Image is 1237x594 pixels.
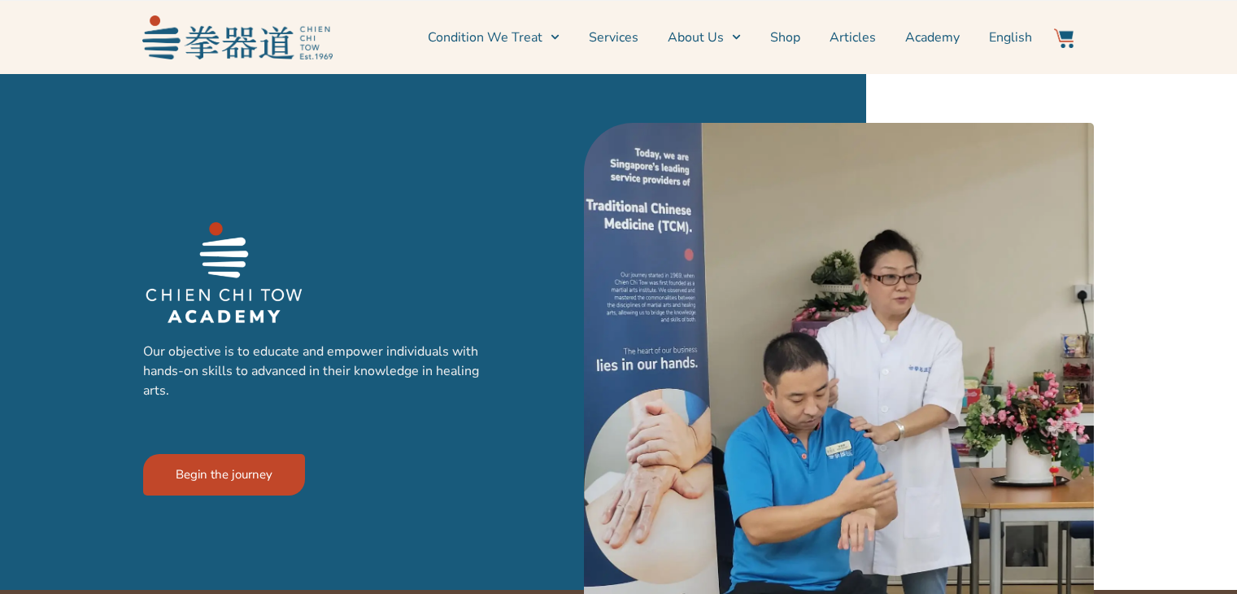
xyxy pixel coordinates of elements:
a: Services [589,17,638,58]
img: Website Icon-03 [1054,28,1074,48]
a: Condition We Treat [428,17,560,58]
a: Academy [905,17,960,58]
a: About Us [668,17,741,58]
a: Articles [830,17,876,58]
a: English [989,17,1032,58]
p: Our objective is to educate and empower individuals with hands-on skills to advanced in their kno... [143,342,495,400]
nav: Menu [341,17,1032,58]
a: Shop [770,17,800,58]
a: Begin the journey [143,454,305,496]
span: English [989,28,1032,47]
span: Begin the journey [176,469,272,481]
